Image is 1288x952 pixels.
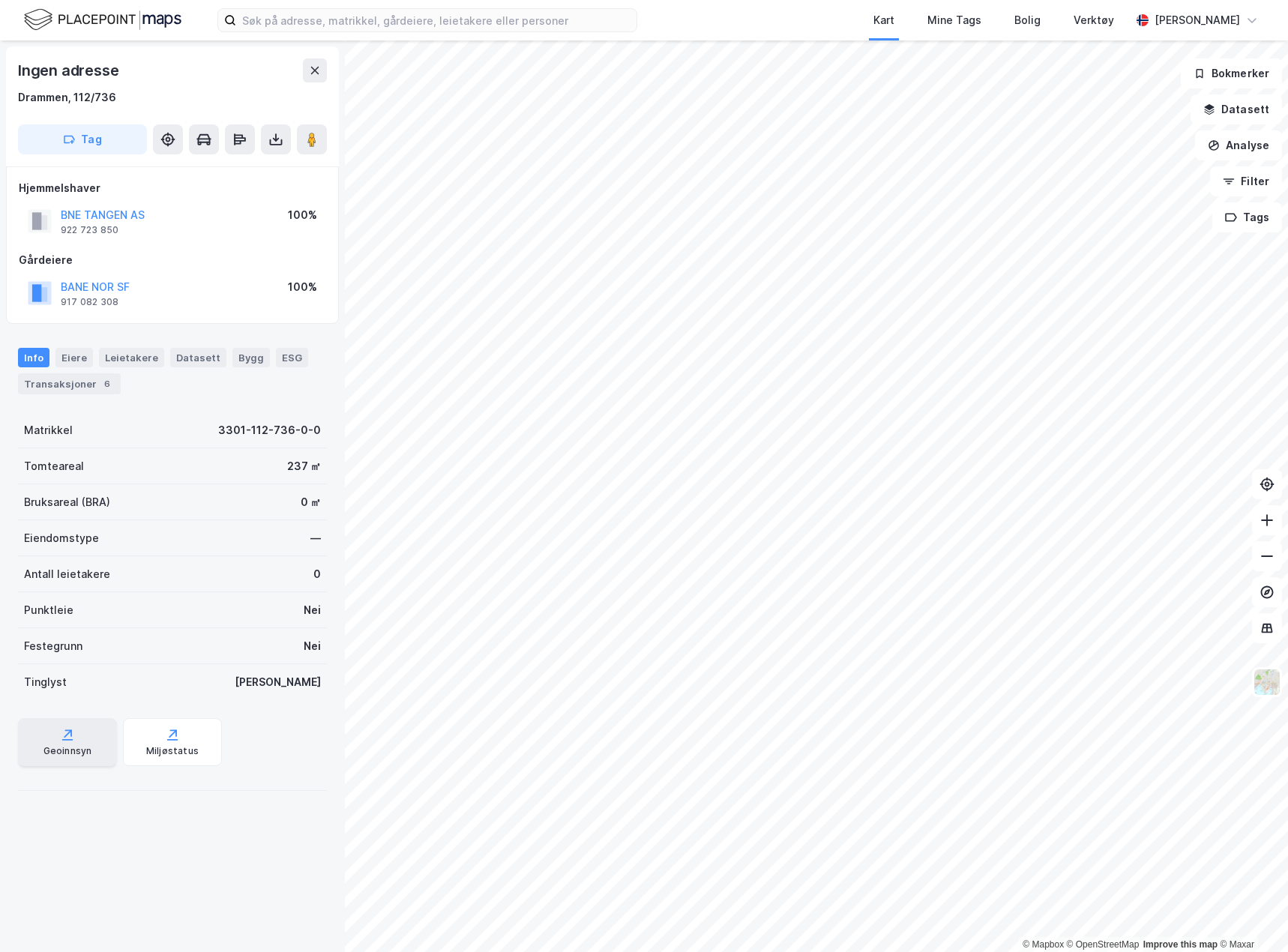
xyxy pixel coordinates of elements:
img: Z [1253,668,1281,696]
div: Ingen adresse [18,58,121,82]
div: Bygg [232,348,270,367]
div: Hjemmelshaver [19,179,326,197]
div: 3301-112-736-0-0 [218,421,321,439]
button: Datasett [1191,94,1282,124]
div: 237 ㎡ [287,457,321,475]
div: Miljøstatus [146,745,199,757]
div: Kontrollprogram for chat [1213,880,1288,952]
div: Drammen, 112/736 [18,88,116,106]
div: 922 723 850 [61,224,118,236]
div: Festegrunn [24,637,82,655]
div: Bruksareal (BRA) [24,493,110,511]
div: Info [18,348,49,367]
div: Tomteareal [24,457,84,475]
div: 0 ㎡ [301,493,321,511]
div: Nei [304,637,321,655]
div: Mine Tags [927,11,981,29]
div: Geoinnsyn [43,745,92,757]
div: 0 [313,565,321,583]
div: 100% [288,278,317,296]
div: Gårdeiere [19,251,326,269]
div: — [310,529,321,547]
img: logo.f888ab2527a4732fd821a326f86c7f29.svg [24,7,181,33]
div: Transaksjoner [18,373,121,394]
div: 6 [100,376,115,391]
a: Mapbox [1023,939,1064,950]
div: Verktøy [1074,11,1114,29]
button: Bokmerker [1181,58,1282,88]
iframe: Chat Widget [1213,880,1288,952]
div: 100% [288,206,317,224]
div: Nei [304,601,321,619]
div: Bolig [1014,11,1041,29]
div: ESG [276,348,308,367]
a: Improve this map [1143,939,1218,950]
button: Tag [18,124,147,154]
div: Eiere [55,348,93,367]
div: Antall leietakere [24,565,110,583]
button: Analyse [1195,130,1282,160]
div: Leietakere [99,348,164,367]
div: Eiendomstype [24,529,99,547]
div: Punktleie [24,601,73,619]
button: Tags [1212,202,1282,232]
input: Søk på adresse, matrikkel, gårdeiere, leietakere eller personer [236,9,637,31]
button: Filter [1210,166,1282,196]
div: Tinglyst [24,673,67,691]
div: Kart [873,11,894,29]
div: Matrikkel [24,421,73,439]
div: 917 082 308 [61,296,118,308]
div: [PERSON_NAME] [235,673,321,691]
a: OpenStreetMap [1067,939,1140,950]
div: Datasett [170,348,226,367]
div: [PERSON_NAME] [1155,11,1240,29]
